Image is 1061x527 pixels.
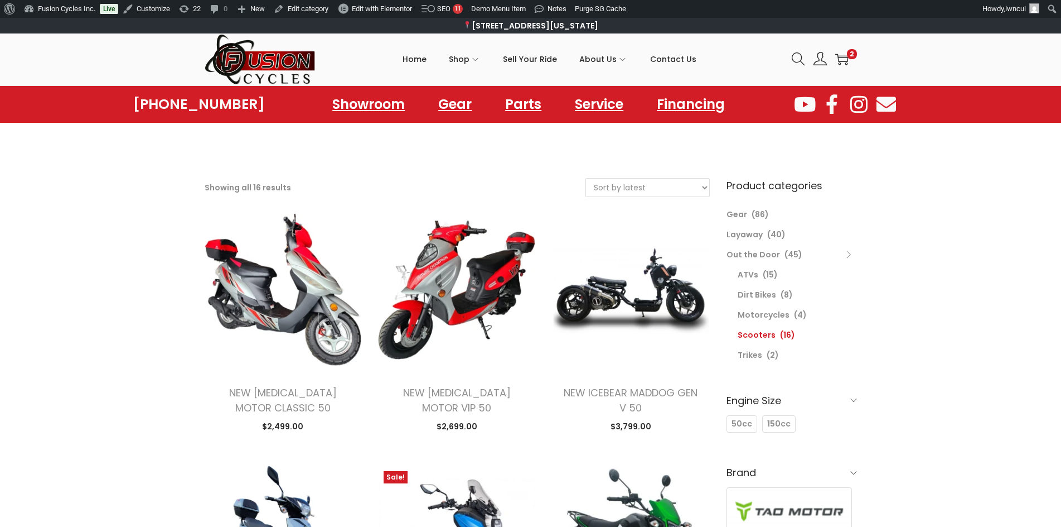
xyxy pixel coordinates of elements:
[449,34,481,84] a: Shop
[784,249,802,260] span: (45)
[463,21,471,29] img: 📍
[449,45,469,73] span: Shop
[780,329,795,341] span: (16)
[738,309,789,320] a: Motorcycles
[564,386,697,415] a: NEW ICEBEAR MADDOG GEN V 50
[731,418,752,430] span: 50cc
[262,421,267,432] span: $
[262,421,303,432] span: 2,499.00
[503,34,557,84] a: Sell Your Ride
[403,386,511,415] a: NEW [MEDICAL_DATA] MOTOR VIP 50
[726,387,857,414] h6: Engine Size
[579,45,617,73] span: About Us
[738,269,758,280] a: ATVs
[794,309,807,320] span: (4)
[767,418,791,430] span: 150cc
[100,4,118,14] a: Live
[1005,4,1026,13] span: iwncui
[650,45,696,73] span: Contact Us
[611,421,616,432] span: $
[767,229,786,240] span: (40)
[494,92,553,117] a: Parts
[453,4,463,14] div: 11
[427,92,483,117] a: Gear
[503,45,557,73] span: Sell Your Ride
[564,92,634,117] a: Service
[752,209,769,220] span: (86)
[738,329,776,341] a: Scooters
[229,386,337,415] a: NEW [MEDICAL_DATA] MOTOR CLASSIC 50
[133,97,265,112] a: [PHONE_NUMBER]
[403,45,427,73] span: Home
[205,33,316,85] img: Woostify retina logo
[726,229,763,240] a: Layaway
[437,421,477,432] span: 2,699.00
[352,4,412,13] span: Edit with Elementor
[781,289,793,300] span: (8)
[437,421,442,432] span: $
[767,349,779,361] span: (2)
[726,178,857,193] h6: Product categories
[763,269,778,280] span: (15)
[205,180,291,195] p: Showing all 16 results
[738,349,762,361] a: Trikes
[726,249,780,260] a: Out the Door
[611,421,651,432] span: 3,799.00
[403,34,427,84] a: Home
[726,459,857,486] h6: Brand
[321,92,736,117] nav: Menu
[463,20,598,31] a: [STREET_ADDRESS][US_STATE]
[650,34,696,84] a: Contact Us
[646,92,736,117] a: Financing
[316,34,783,84] nav: Primary navigation
[321,92,416,117] a: Showroom
[835,52,849,66] a: 2
[579,34,628,84] a: About Us
[726,209,747,220] a: Gear
[738,289,776,300] a: Dirt Bikes
[586,179,709,197] select: Shop order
